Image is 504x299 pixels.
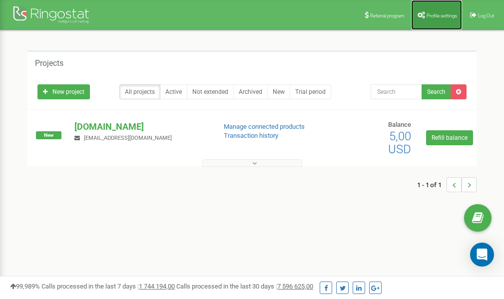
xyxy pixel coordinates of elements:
[470,243,494,267] div: Open Intercom Messenger
[41,283,175,290] span: Calls processed in the last 7 days :
[422,84,451,99] button: Search
[478,13,494,18] span: Log Out
[224,123,305,130] a: Manage connected products
[371,84,422,99] input: Search
[224,132,278,139] a: Transaction history
[427,13,457,18] span: Profile settings
[388,129,411,156] span: 5,00 USD
[35,59,63,68] h5: Projects
[277,283,313,290] u: 7 596 625,00
[417,177,447,192] span: 1 - 1 of 1
[267,84,290,99] a: New
[10,283,40,290] span: 99,989%
[37,84,90,99] a: New project
[84,135,172,141] span: [EMAIL_ADDRESS][DOMAIN_NAME]
[370,13,405,18] span: Referral program
[233,84,268,99] a: Archived
[176,283,313,290] span: Calls processed in the last 30 days :
[74,120,207,133] p: [DOMAIN_NAME]
[36,131,61,139] span: New
[290,84,331,99] a: Trial period
[417,167,477,202] nav: ...
[160,84,187,99] a: Active
[426,130,473,145] a: Refill balance
[119,84,160,99] a: All projects
[139,283,175,290] u: 1 744 194,00
[388,121,411,128] span: Balance
[187,84,234,99] a: Not extended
